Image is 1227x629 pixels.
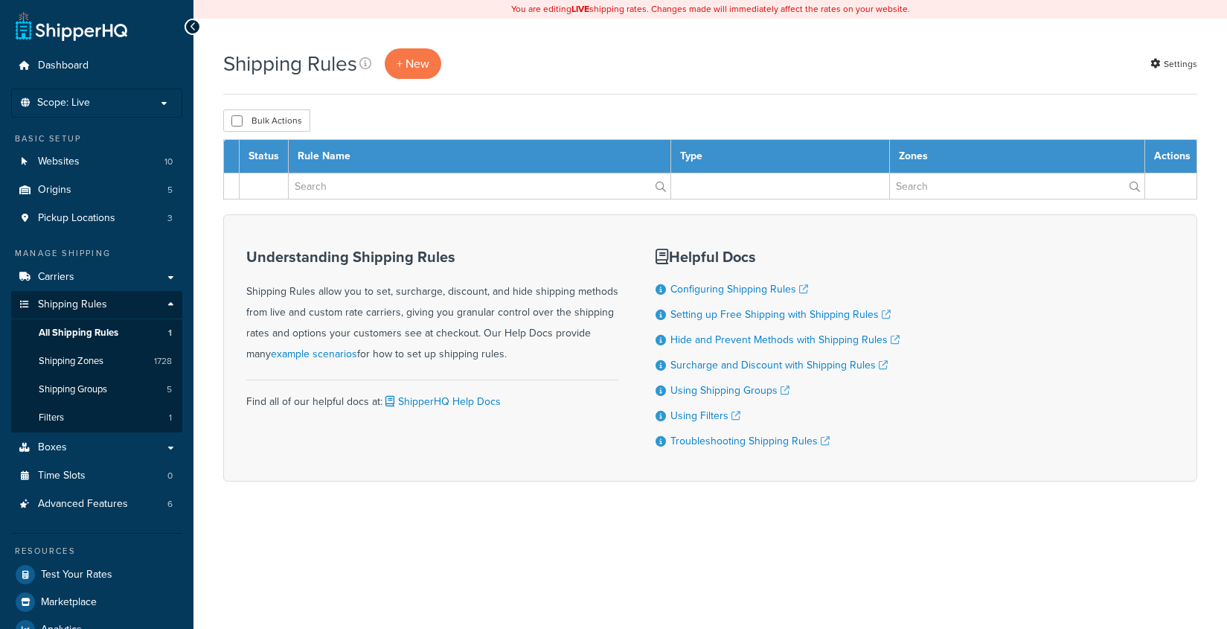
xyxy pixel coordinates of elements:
[11,148,182,176] li: Websites
[11,404,182,432] li: Filters
[382,394,501,409] a: ShipperHQ Help Docs
[164,156,173,168] span: 10
[38,498,128,511] span: Advanced Features
[11,247,182,260] div: Manage Shipping
[11,205,182,232] li: Pickup Locations
[1150,54,1197,74] a: Settings
[571,2,589,16] b: LIVE
[11,434,182,462] a: Boxes
[11,545,182,558] div: Resources
[11,205,182,232] a: Pickup Locations 3
[169,412,172,424] span: 1
[271,346,357,362] a: example scenarios
[11,291,182,319] a: Shipping Rules
[11,376,182,403] li: Shipping Groups
[670,433,830,449] a: Troubleshooting Shipping Rules
[167,184,173,197] span: 5
[38,470,86,482] span: Time Slots
[167,498,173,511] span: 6
[670,408,740,424] a: Using Filters
[670,281,808,297] a: Configuring Shipping Rules
[11,491,182,518] li: Advanced Features
[11,491,182,518] a: Advanced Features 6
[246,249,618,265] h3: Understanding Shipping Rules
[289,140,671,173] th: Rule Name
[11,404,182,432] a: Filters 1
[670,383,789,398] a: Using Shipping Groups
[11,462,182,490] li: Time Slots
[38,298,107,311] span: Shipping Rules
[11,176,182,204] a: Origins 5
[154,355,172,368] span: 1728
[39,383,107,396] span: Shipping Groups
[890,173,1144,199] input: Search
[890,140,1145,173] th: Zones
[167,470,173,482] span: 0
[397,55,429,72] span: + New
[37,97,90,109] span: Scope: Live
[11,319,182,347] a: All Shipping Rules 1
[670,332,900,348] a: Hide and Prevent Methods with Shipping Rules
[11,561,182,588] a: Test Your Rates
[11,52,182,80] a: Dashboard
[38,441,67,454] span: Boxes
[168,327,172,339] span: 1
[39,412,64,424] span: Filters
[11,348,182,375] a: Shipping Zones 1728
[41,569,112,581] span: Test Your Rates
[11,348,182,375] li: Shipping Zones
[385,48,441,79] a: + New
[670,307,891,322] a: Setting up Free Shipping with Shipping Rules
[38,156,80,168] span: Websites
[246,380,618,412] div: Find all of our helpful docs at:
[289,173,670,199] input: Search
[656,249,900,265] h3: Helpful Docs
[11,148,182,176] a: Websites 10
[38,212,115,225] span: Pickup Locations
[670,357,888,373] a: Surcharge and Discount with Shipping Rules
[11,376,182,403] a: Shipping Groups 5
[16,11,127,41] a: ShipperHQ Home
[11,319,182,347] li: All Shipping Rules
[38,184,71,197] span: Origins
[223,109,310,132] button: Bulk Actions
[1145,140,1197,173] th: Actions
[38,271,74,284] span: Carriers
[670,140,889,173] th: Type
[11,176,182,204] li: Origins
[39,327,118,339] span: All Shipping Rules
[11,462,182,490] a: Time Slots 0
[11,291,182,432] li: Shipping Rules
[167,212,173,225] span: 3
[38,60,89,72] span: Dashboard
[11,132,182,145] div: Basic Setup
[39,355,103,368] span: Shipping Zones
[167,383,172,396] span: 5
[11,264,182,291] a: Carriers
[240,140,289,173] th: Status
[246,249,618,365] div: Shipping Rules allow you to set, surcharge, discount, and hide shipping methods from live and cus...
[223,49,357,78] h1: Shipping Rules
[11,589,182,616] a: Marketplace
[41,596,97,609] span: Marketplace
